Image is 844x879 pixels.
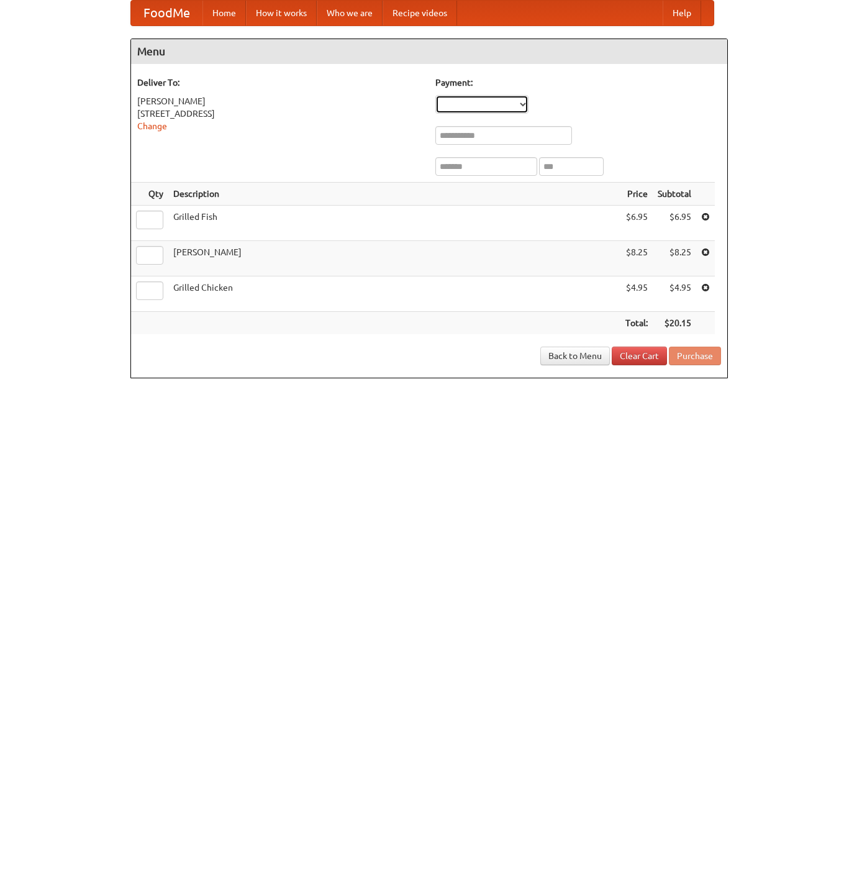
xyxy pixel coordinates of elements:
th: Price [620,183,653,206]
h5: Deliver To: [137,76,423,89]
td: [PERSON_NAME] [168,241,620,276]
th: Total: [620,312,653,335]
a: Back to Menu [540,347,610,365]
td: $6.95 [620,206,653,241]
a: How it works [246,1,317,25]
a: Who we are [317,1,383,25]
div: [PERSON_NAME] [137,95,423,107]
a: Recipe videos [383,1,457,25]
td: Grilled Chicken [168,276,620,312]
td: $4.95 [620,276,653,312]
th: Description [168,183,620,206]
a: Help [663,1,701,25]
a: Change [137,121,167,131]
a: Home [202,1,246,25]
a: FoodMe [131,1,202,25]
td: Grilled Fish [168,206,620,241]
a: Clear Cart [612,347,667,365]
th: $20.15 [653,312,696,335]
th: Qty [131,183,168,206]
h5: Payment: [435,76,721,89]
td: $4.95 [653,276,696,312]
td: $8.25 [620,241,653,276]
td: $6.95 [653,206,696,241]
div: [STREET_ADDRESS] [137,107,423,120]
th: Subtotal [653,183,696,206]
h4: Menu [131,39,727,64]
button: Purchase [669,347,721,365]
td: $8.25 [653,241,696,276]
